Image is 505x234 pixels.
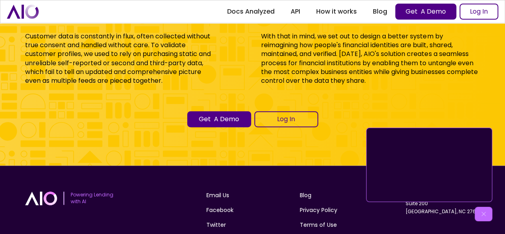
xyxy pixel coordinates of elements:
[300,206,337,214] a: Privacy Policy
[254,111,318,127] a: Log In
[187,111,251,127] a: Get A Demo
[261,32,480,86] p: With that in mind, we set out to design a better system by reimagining how people's financial ide...
[365,4,395,19] a: Blog
[283,4,308,19] a: API
[7,4,39,18] a: home
[459,4,498,20] a: Log In
[406,192,480,215] a: [STREET_ADDRESS]Suite 200[GEOGRAPHIC_DATA], NC 27612
[206,221,226,229] a: Twitter
[300,221,337,229] a: Terms of Use
[71,192,113,205] p: Powering Lending with AI
[300,191,311,200] a: Blog
[206,191,229,200] a: Email Us
[219,4,283,19] a: Docs Analyzed
[370,131,489,198] iframe: AIO - powering financial decision making
[395,4,456,20] a: Get A Demo
[206,206,234,214] a: Facebook
[308,4,365,19] a: How it works
[25,32,217,86] p: Customer data is constantly in flux, often collected without true consent and handled without car...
